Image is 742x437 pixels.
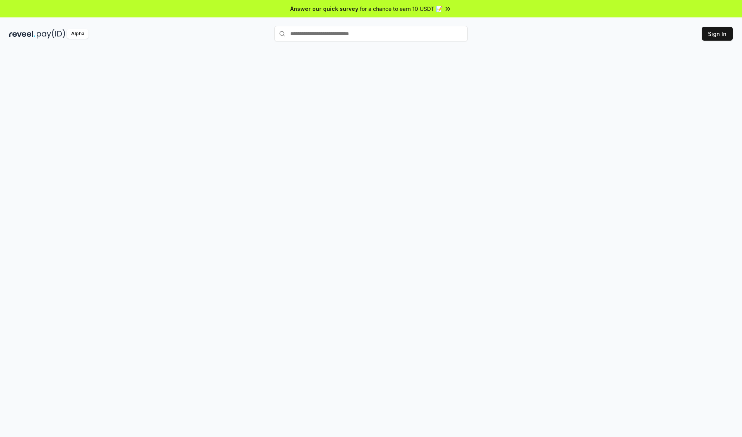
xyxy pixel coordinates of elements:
img: pay_id [37,29,65,39]
span: Answer our quick survey [290,5,358,13]
span: for a chance to earn 10 USDT 📝 [360,5,442,13]
div: Alpha [67,29,88,39]
img: reveel_dark [9,29,35,39]
button: Sign In [702,27,733,41]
